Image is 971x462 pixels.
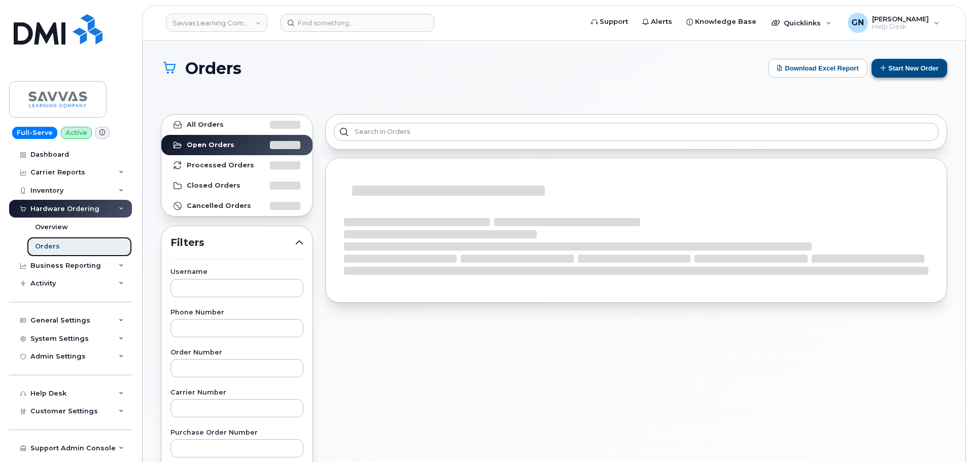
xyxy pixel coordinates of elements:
[768,59,868,78] button: Download Excel Report
[170,430,303,436] label: Purchase Order Number
[161,135,313,155] a: Open Orders
[187,121,224,129] strong: All Orders
[161,155,313,175] a: Processed Orders
[187,182,240,190] strong: Closed Orders
[161,115,313,135] a: All Orders
[170,309,303,316] label: Phone Number
[170,235,295,250] span: Filters
[161,196,313,216] a: Cancelled Orders
[872,59,947,78] button: Start New Order
[170,349,303,356] label: Order Number
[170,389,303,396] label: Carrier Number
[185,59,241,77] span: Orders
[187,202,251,210] strong: Cancelled Orders
[187,141,234,149] strong: Open Orders
[187,161,254,169] strong: Processed Orders
[170,269,303,275] label: Username
[161,175,313,196] a: Closed Orders
[927,418,963,454] iframe: Messenger Launcher
[334,123,939,141] input: Search in orders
